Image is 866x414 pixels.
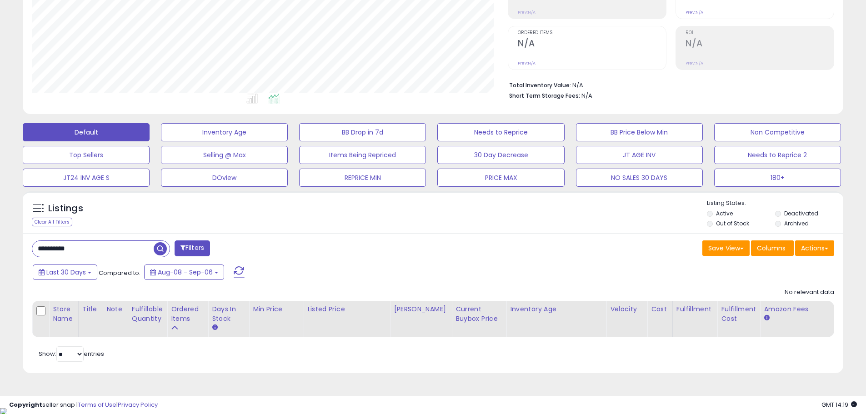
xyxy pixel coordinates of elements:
div: Note [106,304,124,314]
button: Needs to Reprice 2 [714,146,841,164]
span: Columns [757,244,786,253]
div: Current Buybox Price [456,304,502,324]
label: Archived [784,219,809,227]
span: 2025-10-7 14:19 GMT [821,400,857,409]
button: Actions [795,240,834,256]
div: Velocity [610,304,643,314]
button: Non Competitive [714,123,841,141]
button: JT24 INV AGE S [23,169,150,187]
button: BB Drop in 7d [299,123,426,141]
div: Store Name [53,304,75,324]
b: Total Inventory Value: [509,81,571,89]
div: Listed Price [307,304,386,314]
button: Selling @ Max [161,146,288,164]
span: Aug-08 - Sep-06 [158,268,213,277]
div: Ordered Items [171,304,204,324]
div: Title [82,304,99,314]
strong: Copyright [9,400,42,409]
div: seller snap | | [9,401,158,409]
button: 180+ [714,169,841,187]
span: Ordered Items [518,30,666,35]
button: REPRICE MIN [299,169,426,187]
div: Amazon Fees [764,304,842,314]
li: N/A [509,79,827,90]
small: Prev: N/A [518,10,536,15]
div: Fulfillment [676,304,713,314]
div: No relevant data [785,288,834,297]
small: Amazon Fees. [764,314,769,322]
button: Default [23,123,150,141]
small: Prev: N/A [686,60,703,66]
h2: N/A [686,38,834,50]
div: Min Price [253,304,300,314]
button: Inventory Age [161,123,288,141]
div: Fulfillable Quantity [132,304,163,324]
p: Listing States: [707,199,843,208]
span: Compared to: [99,269,140,277]
label: Deactivated [784,209,818,217]
button: PRICE MAX [437,169,564,187]
span: ROI [686,30,834,35]
label: Active [716,209,733,217]
h2: N/A [518,38,666,50]
button: BB Price Below Min [576,123,703,141]
button: Save View [702,240,750,256]
small: Days In Stock. [212,324,217,332]
div: Cost [651,304,669,314]
button: 30 Day Decrease [437,146,564,164]
span: Show: entries [39,349,104,358]
button: Filters [175,240,210,256]
div: Inventory Age [510,304,602,314]
div: Clear All Filters [32,218,72,226]
button: Columns [751,240,794,256]
button: JT AGE INV [576,146,703,164]
span: Last 30 Days [46,268,86,277]
div: [PERSON_NAME] [394,304,448,314]
button: NO SALES 30 DAYS [576,169,703,187]
h5: Listings [48,202,83,215]
div: Fulfillment Cost [721,304,756,324]
button: Needs to Reprice [437,123,564,141]
b: Short Term Storage Fees: [509,92,580,100]
label: Out of Stock [716,219,749,227]
button: Top Sellers [23,146,150,164]
a: Terms of Use [78,400,116,409]
button: DOview [161,169,288,187]
small: Prev: N/A [686,10,703,15]
button: Items Being Repriced [299,146,426,164]
button: Last 30 Days [33,264,97,280]
small: Prev: N/A [518,60,536,66]
div: Days In Stock [212,304,245,324]
a: Privacy Policy [118,400,158,409]
button: Aug-08 - Sep-06 [144,264,224,280]
span: N/A [581,91,592,100]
